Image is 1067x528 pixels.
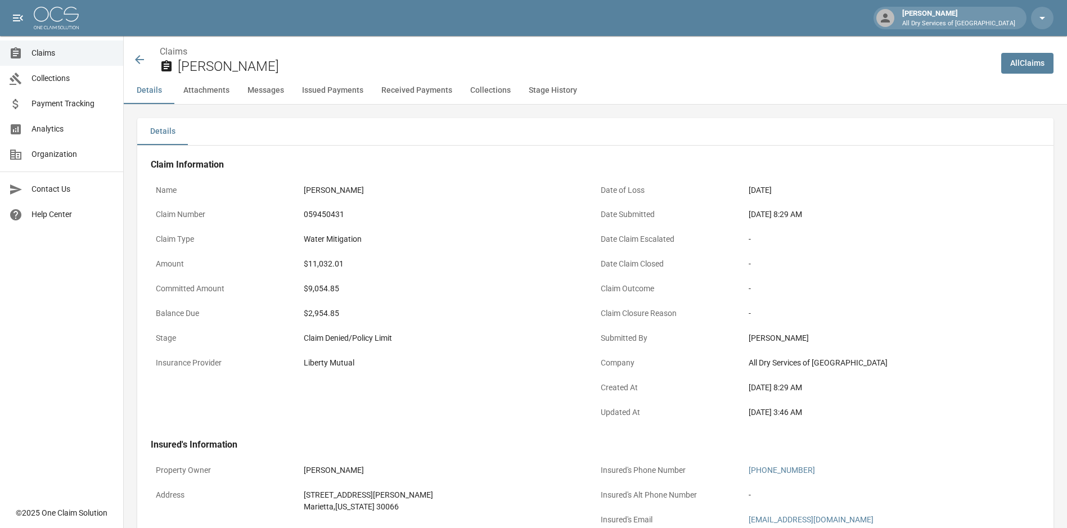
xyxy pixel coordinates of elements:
[596,459,744,481] p: Insured's Phone Number
[596,327,744,349] p: Submitted By
[304,464,590,476] div: [PERSON_NAME]
[151,439,1040,450] h4: Insured's Information
[749,466,815,475] a: [PHONE_NUMBER]
[596,204,744,225] p: Date Submitted
[520,77,586,104] button: Stage History
[304,308,590,319] div: $2,954.85
[293,77,372,104] button: Issued Payments
[174,77,238,104] button: Attachments
[151,253,299,275] p: Amount
[31,148,114,160] span: Organization
[749,258,1035,270] div: -
[596,484,744,506] p: Insured's Alt Phone Number
[31,47,114,59] span: Claims
[304,489,590,501] div: [STREET_ADDRESS][PERSON_NAME]
[749,489,1035,501] div: -
[16,507,107,518] div: © 2025 One Claim Solution
[304,357,590,369] div: Liberty Mutual
[596,179,744,201] p: Date of Loss
[596,253,744,275] p: Date Claim Closed
[151,228,299,250] p: Claim Type
[151,159,1040,170] h4: Claim Information
[7,7,29,29] button: open drawer
[34,7,79,29] img: ocs-logo-white-transparent.png
[151,352,299,374] p: Insurance Provider
[596,401,744,423] p: Updated At
[898,8,1020,28] div: [PERSON_NAME]
[902,19,1015,29] p: All Dry Services of [GEOGRAPHIC_DATA]
[151,179,299,201] p: Name
[749,357,1035,369] div: All Dry Services of [GEOGRAPHIC_DATA]
[304,258,590,270] div: $11,032.01
[304,184,590,196] div: [PERSON_NAME]
[151,303,299,324] p: Balance Due
[304,283,590,295] div: $9,054.85
[137,118,1054,145] div: details tabs
[304,501,590,513] div: Marietta , [US_STATE] 30066
[461,77,520,104] button: Collections
[372,77,461,104] button: Received Payments
[31,209,114,220] span: Help Center
[124,77,1067,104] div: anchor tabs
[749,233,1035,245] div: -
[596,352,744,374] p: Company
[178,58,992,75] h2: [PERSON_NAME]
[749,184,1035,196] div: [DATE]
[238,77,293,104] button: Messages
[596,303,744,324] p: Claim Closure Reason
[151,459,299,481] p: Property Owner
[749,209,1035,220] div: [DATE] 8:29 AM
[31,183,114,195] span: Contact Us
[596,278,744,300] p: Claim Outcome
[304,332,590,344] div: Claim Denied/Policy Limit
[304,233,590,245] div: Water Mitigation
[1001,53,1054,74] a: AllClaims
[749,308,1035,319] div: -
[749,515,874,524] a: [EMAIL_ADDRESS][DOMAIN_NAME]
[151,327,299,349] p: Stage
[749,382,1035,394] div: [DATE] 8:29 AM
[749,283,1035,295] div: -
[160,46,187,57] a: Claims
[31,123,114,135] span: Analytics
[151,484,299,506] p: Address
[124,77,174,104] button: Details
[749,407,1035,418] div: [DATE] 3:46 AM
[304,209,590,220] div: 059450431
[596,377,744,399] p: Created At
[151,278,299,300] p: Committed Amount
[137,118,188,145] button: Details
[749,332,1035,344] div: [PERSON_NAME]
[31,98,114,110] span: Payment Tracking
[151,204,299,225] p: Claim Number
[160,45,992,58] nav: breadcrumb
[596,228,744,250] p: Date Claim Escalated
[31,73,114,84] span: Collections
